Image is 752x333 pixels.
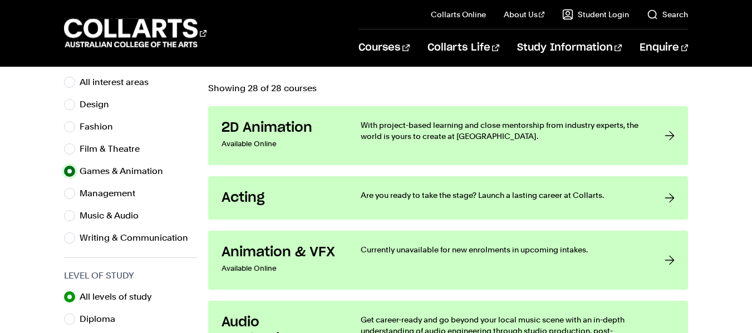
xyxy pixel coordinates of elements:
label: Fashion [80,119,122,135]
label: Games & Animation [80,163,172,179]
label: All interest areas [80,74,158,90]
div: Go to homepage [64,17,207,49]
label: Writing & Communication [80,230,197,246]
p: Showing 28 of 28 courses [208,84,688,93]
label: All levels of study [80,289,161,305]
h3: 2D Animation [222,120,338,136]
a: Student Login [562,9,629,20]
a: 2D Animation Available Online With project-based learning and close mentorship from industry expe... [208,106,688,165]
a: Collarts Life [427,29,499,66]
a: Study Information [517,29,622,66]
label: Film & Theatre [80,141,149,157]
a: Search [647,9,688,20]
h3: Animation & VFX [222,244,338,261]
a: Acting Are you ready to take the stage? Launch a lasting career at Collarts. [208,176,688,220]
label: Management [80,186,144,201]
p: Available Online [222,261,338,276]
p: With project-based learning and close mentorship from industry experts, the world is yours to cre... [361,120,642,142]
a: Enquire [640,29,688,66]
a: Courses [358,29,409,66]
h3: Acting [222,190,338,206]
p: Are you ready to take the stage? Launch a lasting career at Collarts. [361,190,642,201]
a: Animation & VFX Available Online Currently unavailable for new enrolments in upcoming intakes. [208,231,688,290]
label: Design [80,97,118,112]
label: Music & Audio [80,208,148,223]
p: Available Online [222,136,338,152]
h3: Level of Study [64,269,197,282]
label: Diploma [80,311,124,327]
a: Collarts Online [431,9,486,20]
a: About Us [504,9,545,20]
p: Currently unavailable for new enrolments in upcoming intakes. [361,244,642,255]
